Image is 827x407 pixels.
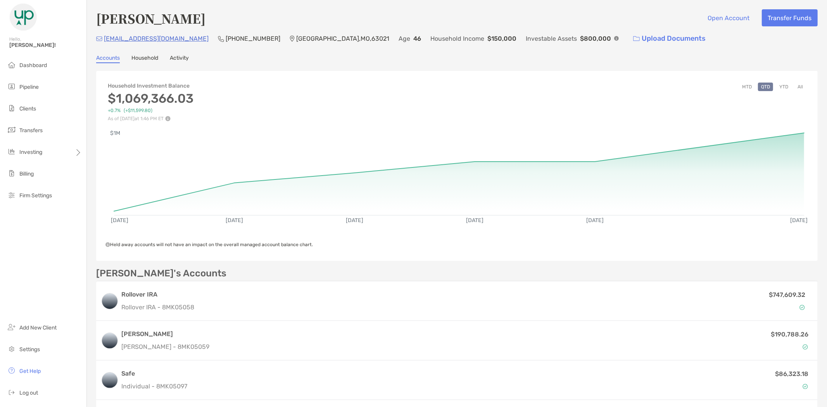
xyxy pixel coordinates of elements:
span: Held away accounts will not have an impact on the overall managed account balance chart. [105,242,313,247]
img: Info Icon [614,36,619,41]
p: Household Income [430,34,484,43]
span: Clients [19,105,36,112]
button: YTD [776,83,791,91]
text: $1M [110,130,120,136]
img: add_new_client icon [7,322,16,332]
p: [PHONE_NUMBER] [226,34,280,43]
p: Individual - 8MK05097 [121,381,187,391]
button: Open Account [702,9,756,26]
p: [PERSON_NAME]'s Accounts [96,269,226,278]
img: Account Status icon [799,305,805,310]
span: (+$11,599.80) [124,108,152,114]
span: Log out [19,390,38,396]
a: Accounts [96,55,120,63]
h3: Rollover IRA [121,290,660,299]
img: logout icon [7,388,16,397]
img: logo account [102,373,117,388]
p: Age [399,34,410,43]
p: $86,323.18 [775,369,808,379]
span: Investing [19,149,42,155]
span: Settings [19,346,40,353]
img: Performance Info [165,116,171,121]
img: get-help icon [7,366,16,375]
button: All [794,83,806,91]
span: Billing [19,171,34,177]
img: Phone Icon [218,36,224,42]
h4: [PERSON_NAME] [96,9,205,27]
img: clients icon [7,103,16,113]
text: [DATE] [586,217,604,224]
p: As of [DATE] at 1:46 PM ET [108,116,193,121]
img: dashboard icon [7,60,16,69]
p: $190,788.26 [771,329,808,339]
img: logo account [102,293,117,309]
img: logo account [102,333,117,348]
p: $150,000 [487,34,516,43]
p: Investable Assets [526,34,577,43]
img: Email Icon [96,36,102,41]
span: Get Help [19,368,41,374]
img: pipeline icon [7,82,16,91]
img: firm-settings icon [7,190,16,200]
p: $747,609.32 [769,290,805,300]
h4: Household Investment Balance [108,83,193,89]
a: Upload Documents [628,30,711,47]
p: [GEOGRAPHIC_DATA] , MO , 63021 [296,34,389,43]
img: settings icon [7,344,16,354]
img: Account Status icon [803,344,808,350]
text: [DATE] [466,217,483,224]
button: Transfer Funds [762,9,818,26]
a: Household [131,55,158,63]
a: Activity [170,55,189,63]
img: investing icon [7,147,16,156]
span: Firm Settings [19,192,52,199]
img: Location Icon [290,36,295,42]
p: $800,000 [580,34,611,43]
span: Pipeline [19,84,39,90]
span: +0.7% [108,108,121,114]
img: button icon [633,36,640,41]
p: 46 [413,34,421,43]
text: [DATE] [346,217,363,224]
p: [PERSON_NAME] - 8MK05059 [121,342,209,352]
span: Add New Client [19,324,57,331]
h3: Safe [121,369,187,378]
span: Transfers [19,127,43,134]
img: Zoe Logo [9,3,37,31]
text: [DATE] [111,217,128,224]
button: MTD [739,83,755,91]
img: billing icon [7,169,16,178]
text: [DATE] [226,217,243,224]
text: [DATE] [790,217,808,224]
h3: [PERSON_NAME] [121,329,209,339]
span: [PERSON_NAME]! [9,42,82,48]
span: Dashboard [19,62,47,69]
p: [EMAIL_ADDRESS][DOMAIN_NAME] [104,34,209,43]
button: QTD [758,83,773,91]
img: Account Status icon [803,384,808,389]
h3: $1,069,366.03 [108,91,193,106]
img: transfers icon [7,125,16,135]
p: Rollover IRA - 8MK05058 [121,302,660,312]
